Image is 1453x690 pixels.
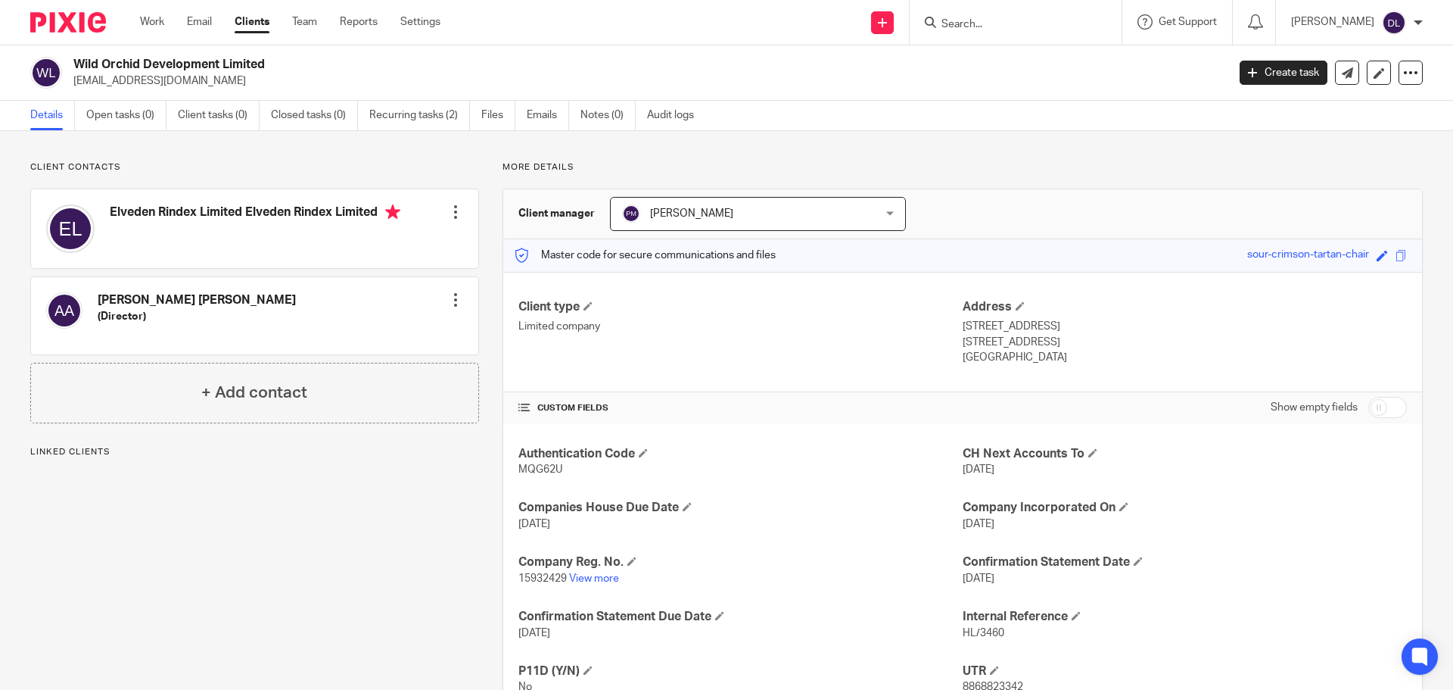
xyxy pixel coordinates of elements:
a: Create task [1240,61,1327,85]
a: Details [30,101,75,130]
span: [PERSON_NAME] [650,208,733,219]
i: Primary [385,205,400,220]
h4: Address [963,299,1407,315]
a: Closed tasks (0) [271,101,358,130]
h4: Internal Reference [963,609,1407,625]
h4: [PERSON_NAME] [PERSON_NAME] [98,292,296,308]
p: Linked clients [30,446,479,458]
h4: UTR [963,663,1407,679]
img: svg%3E [622,205,640,223]
a: Audit logs [647,101,705,130]
p: Master code for secure communications and files [515,248,776,263]
img: svg%3E [30,57,62,89]
span: [DATE] [963,573,994,584]
a: View more [569,573,619,584]
h4: CUSTOM FIELDS [518,402,963,414]
h3: Client manager [518,206,595,221]
h4: + Add contact [201,381,307,404]
a: Clients [235,14,269,30]
h4: P11D (Y/N) [518,663,963,679]
p: [PERSON_NAME] [1291,14,1374,30]
a: Settings [400,14,440,30]
a: Reports [340,14,378,30]
span: 15932429 [518,573,567,584]
span: [DATE] [518,628,550,638]
p: [STREET_ADDRESS] [963,335,1407,350]
h4: Confirmation Statement Due Date [518,609,963,625]
p: More details [502,161,1423,173]
span: [DATE] [518,519,550,529]
img: svg%3E [1382,11,1406,35]
h4: Company Reg. No. [518,554,963,570]
label: Show empty fields [1271,400,1358,415]
a: Recurring tasks (2) [369,101,470,130]
img: svg%3E [46,205,95,253]
a: Email [187,14,212,30]
p: Limited company [518,319,963,334]
p: [GEOGRAPHIC_DATA] [963,350,1407,365]
a: Notes (0) [580,101,636,130]
p: Client contacts [30,161,479,173]
span: Get Support [1159,17,1217,27]
h4: Client type [518,299,963,315]
div: sour-crimson-tartan-chair [1247,247,1369,264]
h2: Wild Orchid Development Limited [73,57,988,73]
span: HL/3460 [963,628,1004,638]
h5: (Director) [98,309,296,324]
span: MQG62U [518,464,562,475]
h4: Authentication Code [518,446,963,462]
a: Work [140,14,164,30]
a: Files [481,101,515,130]
p: [EMAIL_ADDRESS][DOMAIN_NAME] [73,73,1217,89]
img: Pixie [30,12,106,33]
a: Client tasks (0) [178,101,260,130]
img: svg%3E [46,292,82,329]
h4: Confirmation Statement Date [963,554,1407,570]
h4: Companies House Due Date [518,500,963,516]
span: [DATE] [963,464,994,475]
input: Search [940,18,1076,32]
a: Emails [527,101,569,130]
p: [STREET_ADDRESS] [963,319,1407,334]
span: [DATE] [963,519,994,529]
h4: CH Next Accounts To [963,446,1407,462]
h4: Elveden Rindex Limited Elveden Rindex Limited [110,205,400,223]
a: Team [292,14,317,30]
a: Open tasks (0) [86,101,166,130]
h4: Company Incorporated On [963,500,1407,516]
